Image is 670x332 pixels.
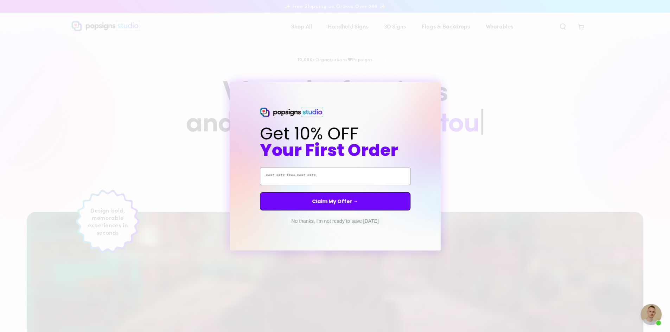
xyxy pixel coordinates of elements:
button: Claim My Offer → [260,192,410,210]
span: Get 10% OFF [260,122,358,145]
img: Popsigns Studio [260,108,323,117]
span: Your First Order [260,138,398,162]
a: Open chat [640,304,662,325]
button: No thanks, I'm not ready to save [DATE] [288,217,382,224]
